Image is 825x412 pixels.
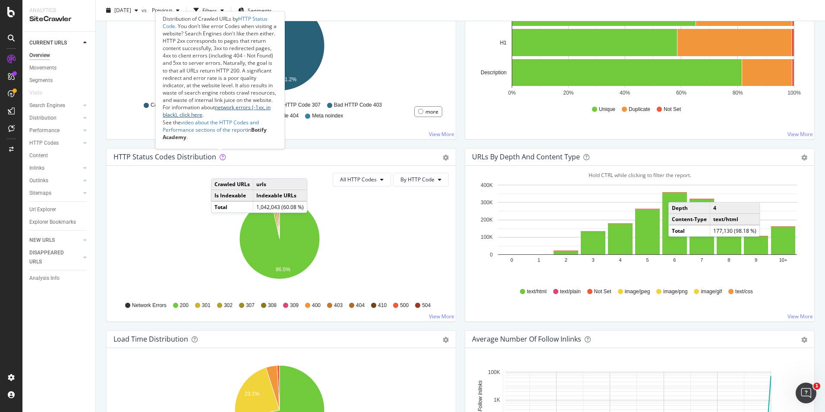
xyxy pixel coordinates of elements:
span: Bad HTTP Code 307 [273,101,321,109]
td: 1,042,043 (60.08 %) [253,201,307,212]
div: Analytics [29,7,88,14]
svg: A chart. [113,193,446,294]
div: HTTP Status Codes Distribution [113,152,216,161]
span: Not Set [664,106,681,113]
text: H1 [500,40,507,46]
text: 6 [673,257,676,263]
a: Outlinks [29,176,81,185]
button: Previous [148,3,183,17]
div: Performance [29,126,60,135]
span: 1 [813,383,820,390]
div: URLs by Depth and Content Type [472,152,580,161]
span: 307 [246,302,255,309]
a: Sitemaps [29,189,81,198]
text: 100K [488,369,500,375]
svg: A chart. [472,180,804,280]
td: Is Indexable [211,190,253,202]
div: Inlinks [29,164,44,173]
span: 403 [334,302,343,309]
div: DISAPPEARED URLS [29,248,73,266]
text: 8 [727,257,730,263]
div: Distribution of Crawled URLs by . You don't like error Codes when visiting a website? Search Engi... [163,15,277,145]
a: Inlinks [29,164,81,173]
p: See the in . [163,119,277,141]
span: 500 [400,302,409,309]
iframe: Intercom live chat [796,383,816,403]
td: 4 [710,203,760,214]
text: 5 [646,257,649,263]
a: CURRENT URLS [29,38,81,48]
div: Average Number of Follow Inlinks [472,335,581,343]
div: Visits [29,89,42,98]
text: 4 [619,257,622,263]
a: Search Engines [29,101,81,110]
span: Not Set [594,288,611,295]
a: video about the HTTP Codes and Performance sections of the report [163,119,259,133]
a: Overview [29,51,89,60]
div: Distribution [29,114,57,123]
span: 302 [224,302,233,309]
text: 7 [700,257,703,263]
span: 2025 Aug. 5th [114,6,131,14]
td: Total [669,225,710,236]
text: 300K [481,200,493,206]
td: text/html [710,214,760,225]
div: Url Explorer [29,205,56,214]
text: 1 [538,257,540,263]
span: Segments [248,6,272,14]
div: SiteCrawler [29,14,88,24]
span: Network Errors [132,302,167,309]
td: 177,130 (98.18 %) [710,225,760,236]
span: image/gif [701,288,722,295]
span: Bad HTTP Code 403 [334,101,382,109]
div: Filters [202,6,217,14]
text: 0% [508,90,516,96]
text: 0 [510,257,513,263]
td: Depth [669,203,710,214]
span: Previous [148,6,173,14]
div: HTTP Codes [29,139,59,148]
span: 309 [290,302,299,309]
text: 60% [676,90,686,96]
div: Search Engines [29,101,65,110]
span: 504 [422,302,431,309]
span: 301 [202,302,211,309]
span: Unique [599,106,615,113]
a: View More [787,313,813,320]
text: 23.1% [245,391,259,397]
span: By HTTP Code [400,176,435,183]
a: HTTP Codes [29,139,81,148]
div: CURRENT URLS [29,38,67,48]
div: Segments [29,76,53,85]
div: gear [801,337,807,343]
text: 10+ [779,257,787,263]
span: image/jpeg [625,288,650,295]
text: 2 [565,257,567,263]
button: Filters [190,3,227,17]
td: Indexable URLs [253,190,307,202]
a: Movements [29,63,89,73]
a: network errors (-1xx, in black), click here [163,104,271,118]
span: text/css [735,288,753,295]
a: Url Explorer [29,205,89,214]
div: gear [443,337,449,343]
td: urls [253,179,307,190]
text: 1K [494,397,500,403]
text: 100% [787,90,801,96]
span: Meta noindex [312,112,343,120]
text: 200K [481,217,493,223]
text: 100K [481,234,493,240]
div: Load Time Distribution [113,335,188,343]
text: 9 [755,257,757,263]
div: Outlinks [29,176,48,185]
div: more [425,108,438,115]
text: 0 [490,252,493,258]
span: text/plain [560,288,581,295]
div: gear [443,155,449,161]
span: 308 [268,302,277,309]
text: 400K [481,182,493,188]
button: [DATE] [103,3,142,17]
span: text/html [527,288,546,295]
span: Duplicate [629,106,650,113]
